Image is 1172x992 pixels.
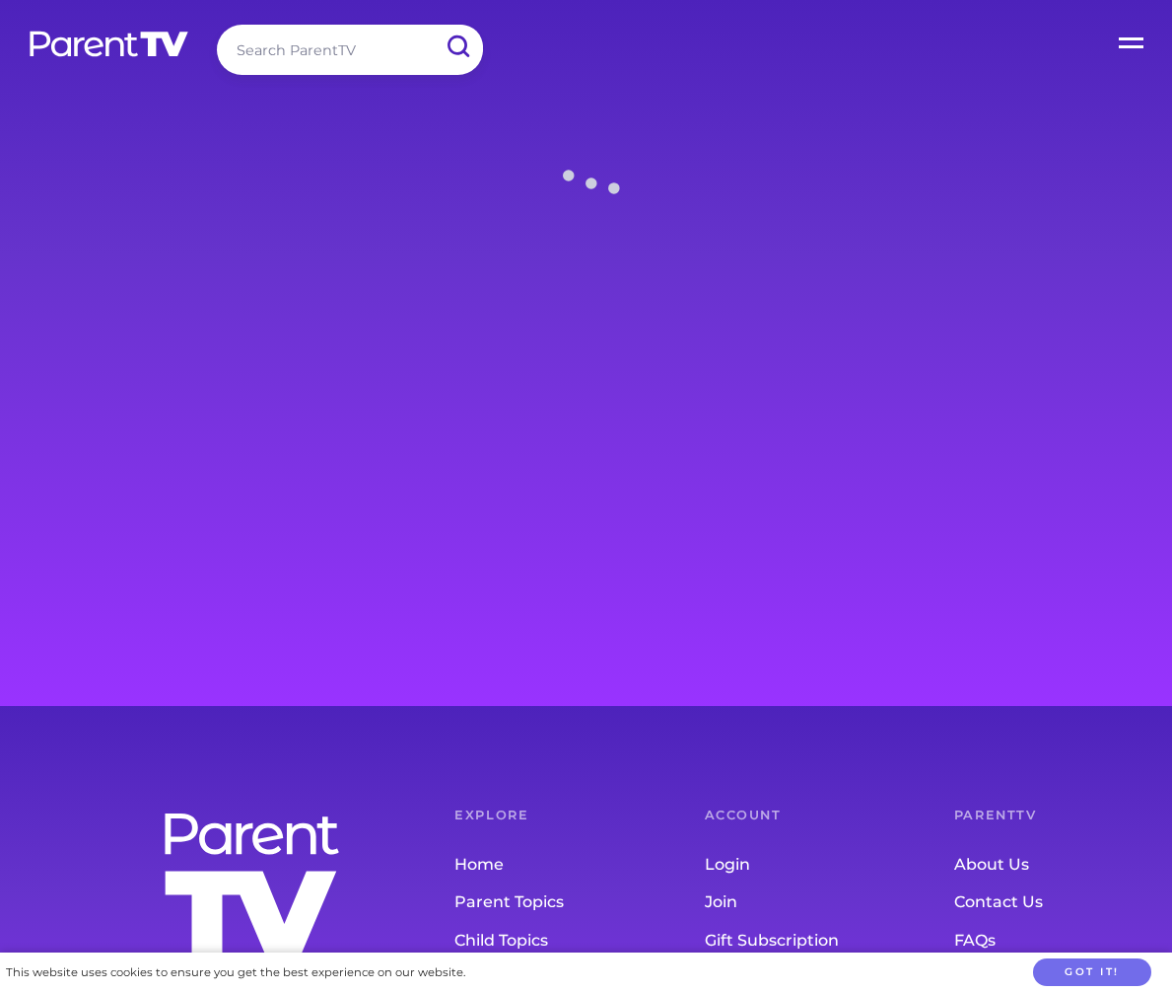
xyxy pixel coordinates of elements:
img: parenttv-logo-stacked-white.f9d0032.svg [158,809,345,968]
h6: Account [705,810,875,822]
button: Got it! [1033,958,1151,987]
img: parenttv-logo-white.4c85aaf.svg [28,30,190,58]
a: Parent Topics [454,884,625,921]
a: Login [705,846,875,884]
a: Contact Us [954,884,1125,921]
a: Child Topics [454,922,625,959]
a: Gift Subscription [705,922,875,959]
a: FAQs [954,922,1125,959]
a: Join [705,884,875,921]
div: This website uses cookies to ensure you get the best experience on our website. [6,962,465,983]
a: Home [454,846,625,884]
input: Search ParentTV [217,25,483,75]
h6: ParentTV [954,810,1125,822]
input: Submit [432,25,483,69]
a: About Us [954,846,1125,884]
h6: Explore [454,810,625,822]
